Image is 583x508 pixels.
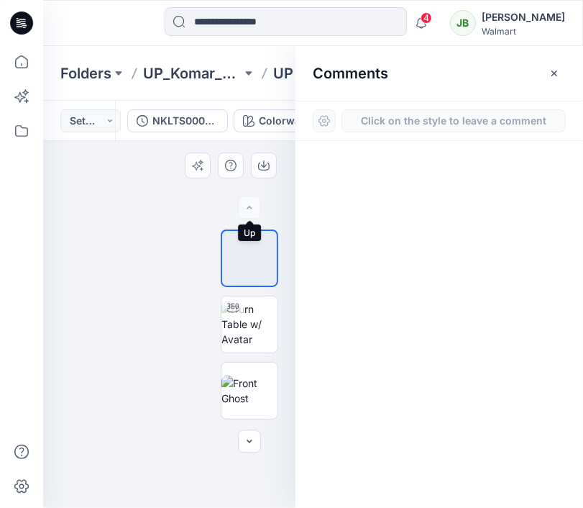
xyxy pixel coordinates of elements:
[152,113,219,129] div: NKLTS0003_NKLBS0002
[313,65,388,82] h2: Comments
[221,376,277,406] img: Front Ghost
[60,63,111,83] a: Folders
[450,10,476,36] div: JB
[273,63,372,83] a: UP FYE 2027 S2 - [PERSON_NAME] D29 [DEMOGRAPHIC_DATA] Sleepwear
[482,26,565,37] div: Walmart
[341,109,566,132] button: Click on the style to leave a comment
[221,301,277,347] img: Turn Table w/ Avatar
[421,12,432,24] span: 4
[259,113,313,129] div: Colorway 1
[127,109,228,132] button: NKLTS0003_NKLBS0002
[234,109,323,132] button: Colorway 1
[482,9,565,26] div: [PERSON_NAME]
[143,63,242,83] a: UP_Komar_D29 [DEMOGRAPHIC_DATA] Sleep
